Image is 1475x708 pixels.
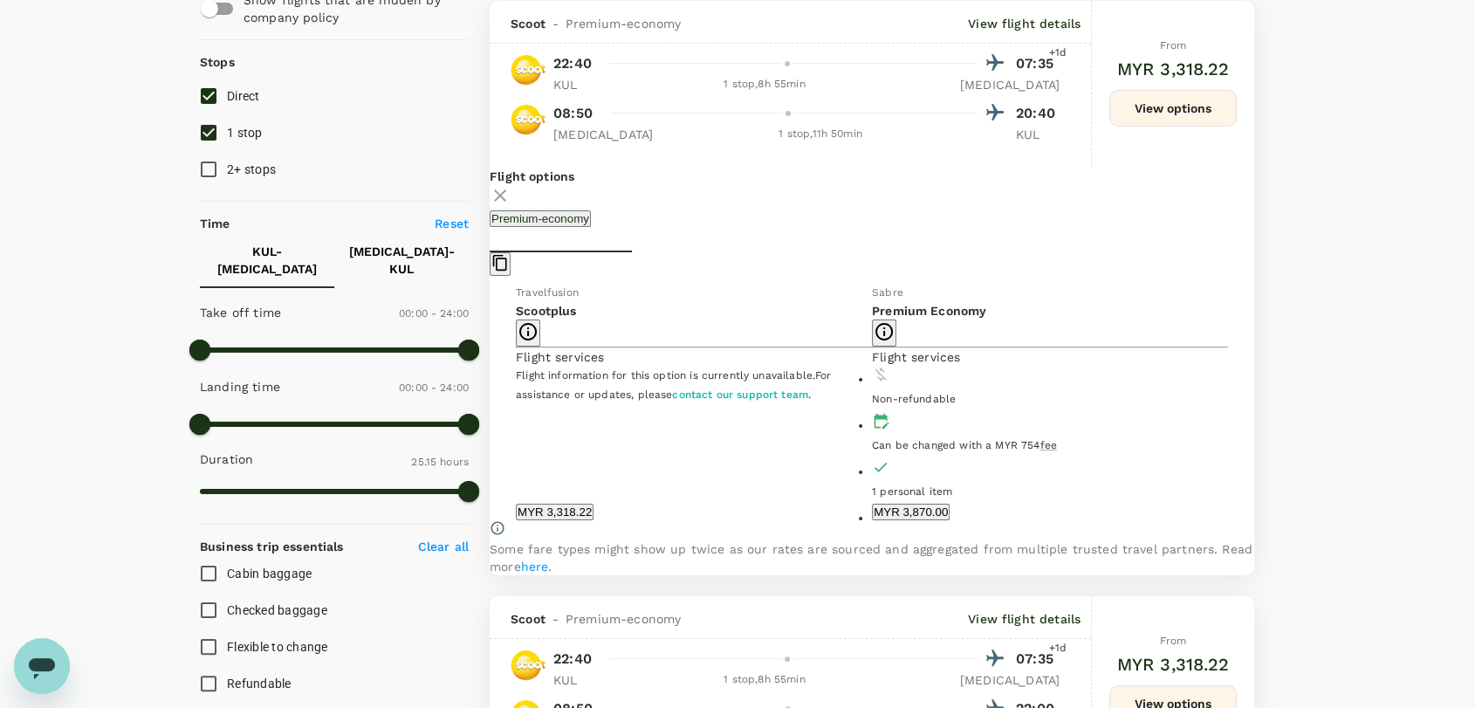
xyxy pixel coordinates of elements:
p: Premium Economy [872,302,1228,320]
span: Non-refundable [872,393,956,405]
p: 07:35 [1016,53,1060,74]
span: +1d [1049,45,1067,62]
p: 22:40 [553,649,592,670]
p: Duration [200,450,253,468]
p: [MEDICAL_DATA] [553,126,653,143]
p: [MEDICAL_DATA] [960,671,1060,689]
p: KUL [553,671,597,689]
span: Scoot [511,15,545,32]
p: Some fare types might show up twice as our rates are sourced and aggregated from multiple trusted... [490,540,1254,575]
span: 25.15 hours [411,456,469,468]
h6: MYR 3,318.22 [1117,650,1230,678]
div: 1 stop , 11h 50min [663,126,978,143]
p: 20:40 [1016,103,1060,124]
p: Clear all [418,538,469,555]
p: 22:40 [553,53,592,74]
p: Landing time [200,378,280,395]
p: KUL - [MEDICAL_DATA] [214,243,320,278]
span: fee [1039,439,1056,451]
span: Travelfusion [516,286,579,299]
span: For assistance or updates, please . [516,369,831,401]
p: View flight details [968,15,1081,32]
span: - [545,15,566,32]
strong: Stops [200,55,235,69]
button: MYR 3,318.22 [516,504,593,520]
p: [MEDICAL_DATA] - KUL [348,243,455,278]
span: Checked baggage [227,603,327,617]
span: Direct [227,89,260,103]
a: here [521,560,549,574]
span: Premium-economy [566,15,681,32]
p: Take off time [200,304,281,321]
p: 07:35 [1016,649,1060,670]
span: Cabin baggage [227,567,312,581]
h6: MYR 3,318.22 [1117,55,1230,83]
span: Refundable [227,677,292,691]
span: Flexible to change [227,640,328,654]
span: 00:00 - 24:00 [399,381,469,394]
p: View flight details [968,610,1081,628]
img: TR [511,102,545,137]
span: 1 stop [227,126,263,140]
p: Flight options [490,168,1254,185]
p: Time [200,215,230,232]
img: TR [511,648,545,683]
span: Scoot [511,610,545,628]
button: View options [1109,90,1237,127]
iframe: Button to launch messaging window [14,638,70,694]
span: - [545,610,566,628]
p: Scootplus [516,302,872,320]
div: 1 stop , 8h 55min [607,671,922,689]
span: Flight information for this option is currently unavailable. [516,369,815,381]
span: 00:00 - 24:00 [399,307,469,320]
p: KUL [1016,126,1060,143]
p: KUL [553,76,597,93]
span: From [1160,635,1187,647]
strong: Business trip essentials [200,540,344,553]
p: 08:50 [553,103,593,124]
p: Reset [435,215,469,232]
button: Premium-economy [490,210,591,227]
span: Premium-economy [566,610,681,628]
p: [MEDICAL_DATA] [960,76,1060,93]
button: MYR 3,870.00 [872,504,950,520]
span: +1d [1049,640,1067,657]
span: 1 personal item [872,485,952,498]
div: 1 stop , 8h 55min [607,76,922,93]
a: contact our support team [672,388,808,401]
img: TR [511,52,545,87]
span: Flight services [516,350,604,364]
span: 2+ stops [227,162,276,176]
span: From [1160,39,1187,52]
div: Can be changed with a MYR 754 [872,437,1228,455]
span: Sabre [872,286,903,299]
span: Flight services [872,350,960,364]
